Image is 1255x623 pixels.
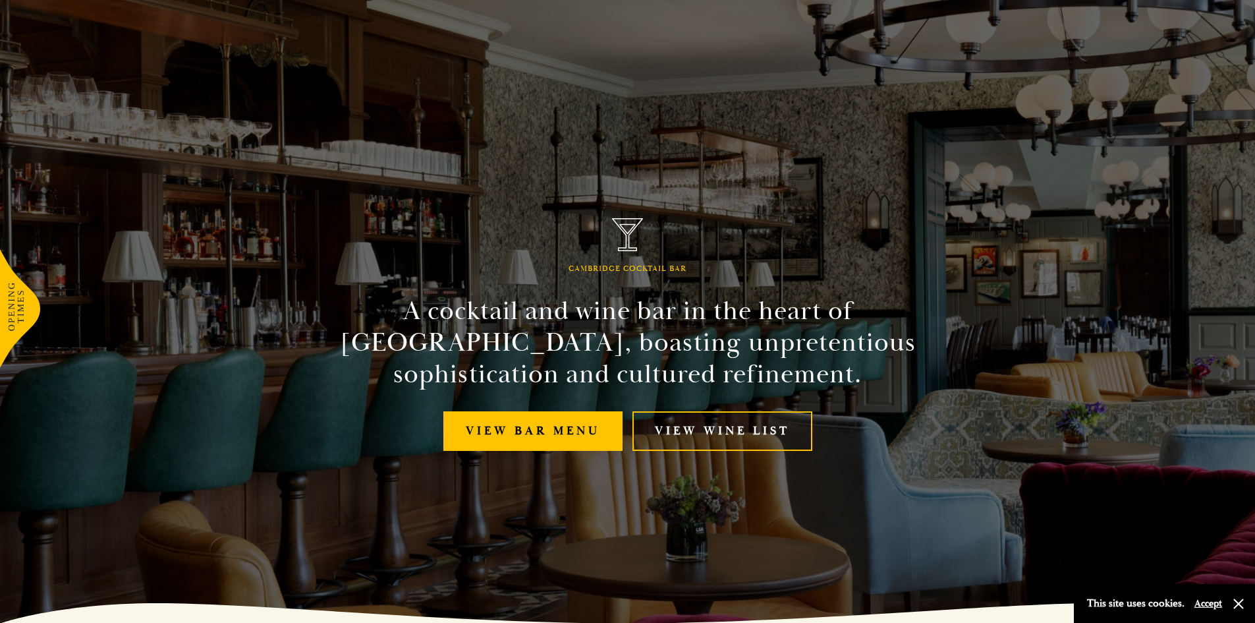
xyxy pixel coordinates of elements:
a: View Wine List [632,411,812,452]
button: Close and accept [1232,597,1245,610]
h2: A cocktail and wine bar in the heart of [GEOGRAPHIC_DATA], boasting unpretentious sophistication ... [327,295,928,390]
img: Parker's Tavern Brasserie Cambridge [612,218,644,252]
h1: Cambridge Cocktail Bar [569,264,686,274]
a: View bar menu [443,411,623,452]
p: This site uses cookies. [1087,594,1185,613]
button: Accept [1194,597,1222,610]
